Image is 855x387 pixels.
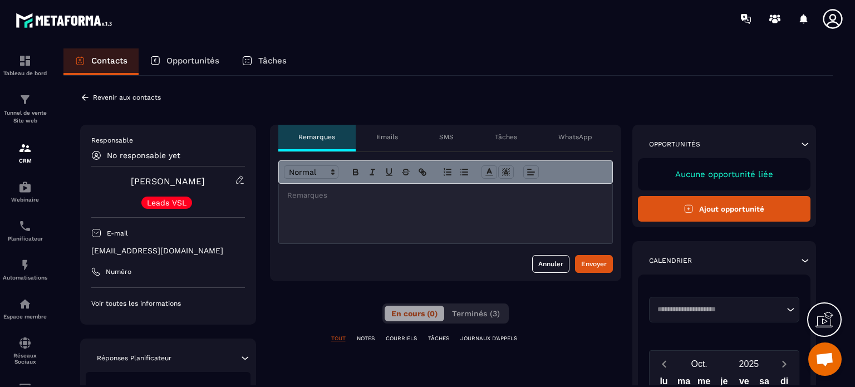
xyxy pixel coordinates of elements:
div: Ouvrir le chat [808,342,842,376]
a: Opportunités [139,48,230,75]
p: Leads VSL [147,199,186,207]
input: Search for option [653,304,784,315]
a: [PERSON_NAME] [131,176,205,187]
p: Webinaire [3,197,47,203]
button: En cours (0) [385,306,444,321]
p: CRM [3,158,47,164]
a: formationformationTableau de bord [3,46,47,85]
img: scheduler [18,219,32,233]
p: No responsable yet [107,151,180,160]
p: Réponses Planificateur [97,354,171,362]
img: logo [16,10,116,31]
p: Aucune opportunité liée [649,169,800,179]
img: automations [18,180,32,194]
a: automationsautomationsEspace membre [3,289,47,328]
p: COURRIELS [386,335,417,342]
img: formation [18,93,32,106]
button: Next month [774,356,794,371]
a: automationsautomationsWebinaire [3,172,47,211]
p: Remarques [298,133,335,141]
img: formation [18,141,32,155]
p: Emails [376,133,398,141]
div: Envoyer [581,258,607,270]
p: SMS [439,133,454,141]
p: Contacts [91,56,127,66]
p: Tâches [495,133,517,141]
button: Terminés (3) [445,306,507,321]
p: Automatisations [3,275,47,281]
p: NOTES [357,335,375,342]
a: Tâches [230,48,298,75]
p: Revenir aux contacts [93,94,161,101]
p: Numéro [106,267,131,276]
p: Voir toutes les informations [91,299,245,308]
p: Tunnel de vente Site web [3,109,47,125]
img: automations [18,258,32,272]
p: Tableau de bord [3,70,47,76]
p: Planificateur [3,236,47,242]
a: automationsautomationsAutomatisations [3,250,47,289]
button: Annuler [532,255,569,273]
p: [EMAIL_ADDRESS][DOMAIN_NAME] [91,246,245,256]
p: Opportunités [649,140,700,149]
p: JOURNAUX D'APPELS [460,335,517,342]
button: Previous month [654,356,675,371]
button: Ajout opportunité [638,196,811,222]
img: formation [18,54,32,67]
p: Responsable [91,136,245,145]
div: Search for option [649,297,800,322]
p: Tâches [258,56,287,66]
a: schedulerschedulerPlanificateur [3,211,47,250]
span: Terminés (3) [452,309,500,318]
p: Espace membre [3,313,47,320]
button: Envoyer [575,255,613,273]
img: social-network [18,336,32,350]
p: E-mail [107,229,128,238]
a: social-networksocial-networkRéseaux Sociaux [3,328,47,373]
a: Contacts [63,48,139,75]
p: TOUT [331,335,346,342]
p: Réseaux Sociaux [3,352,47,365]
p: TÂCHES [428,335,449,342]
a: formationformationCRM [3,133,47,172]
button: Open years overlay [724,354,774,374]
button: Open months overlay [675,354,724,374]
p: Calendrier [649,256,692,265]
a: formationformationTunnel de vente Site web [3,85,47,133]
img: automations [18,297,32,311]
p: WhatsApp [558,133,592,141]
p: Opportunités [166,56,219,66]
span: En cours (0) [391,309,438,318]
